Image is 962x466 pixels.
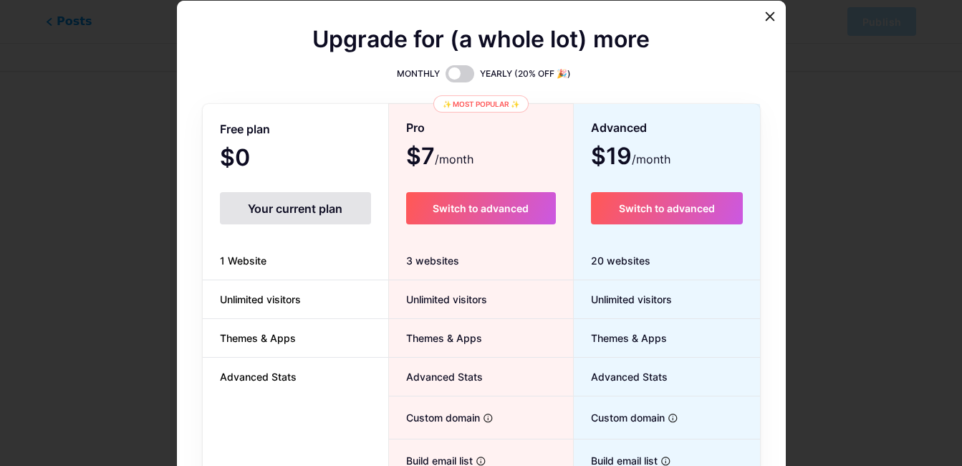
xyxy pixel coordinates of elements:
[433,202,529,214] span: Switch to advanced
[203,369,314,384] span: Advanced Stats
[203,331,313,346] span: Themes & Apps
[591,148,670,168] span: $19
[632,151,670,168] span: /month
[591,115,647,141] span: Advanced
[389,331,482,346] span: Themes & Apps
[220,192,371,224] div: Your current plan
[574,242,759,280] div: 20 websites
[389,242,573,280] div: 3 websites
[312,31,650,48] span: Upgrade for (a whole lot) more
[435,151,473,168] span: /month
[389,369,483,384] span: Advanced Stats
[220,149,289,169] span: $0
[433,95,529,113] div: ✨ Most popular ✨
[574,410,665,425] span: Custom domain
[397,67,440,81] span: MONTHLY
[591,192,742,224] button: Switch to advanced
[574,331,667,346] span: Themes & Apps
[406,115,425,141] span: Pro
[389,410,480,425] span: Custom domain
[574,369,668,384] span: Advanced Stats
[406,148,473,168] span: $7
[619,202,715,214] span: Switch to advanced
[203,253,284,268] span: 1 Website
[574,292,672,307] span: Unlimited visitors
[220,117,270,142] span: Free plan
[480,67,571,81] span: YEARLY (20% OFF 🎉)
[406,192,556,224] button: Switch to advanced
[389,292,487,307] span: Unlimited visitors
[203,292,318,307] span: Unlimited visitors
